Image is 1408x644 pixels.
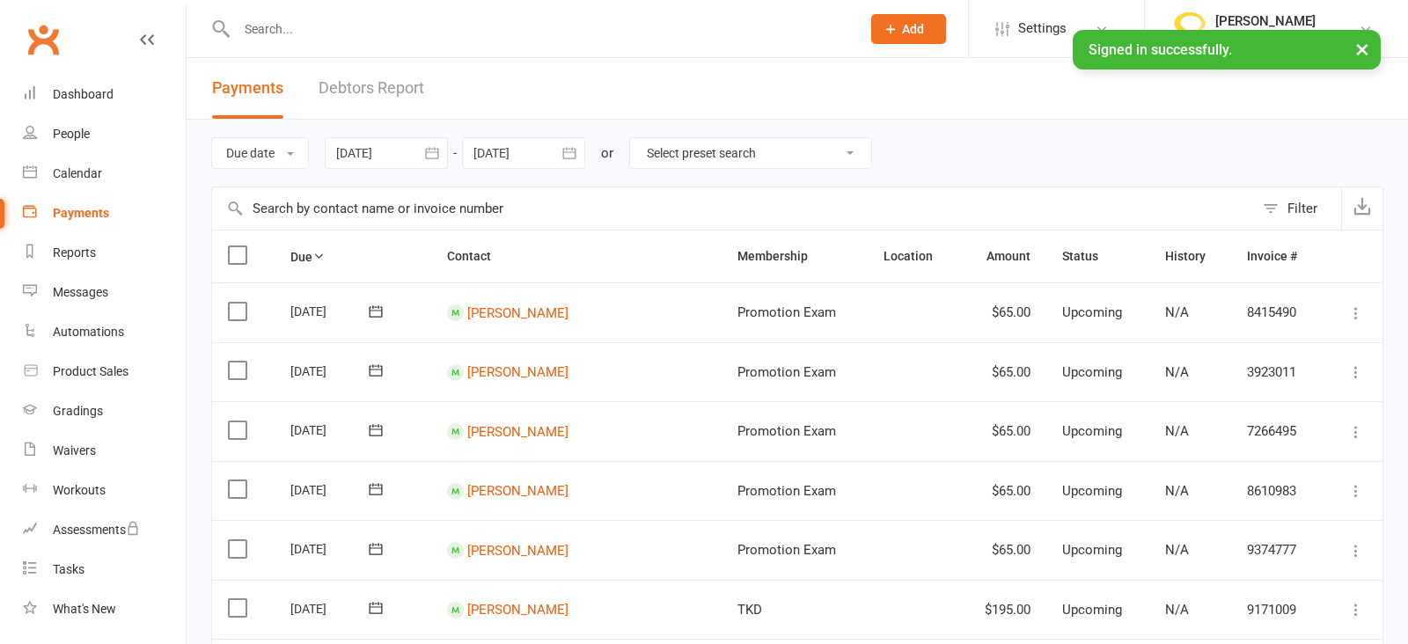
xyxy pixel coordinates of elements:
[23,550,186,589] a: Tasks
[23,312,186,352] a: Automations
[23,471,186,510] a: Workouts
[290,297,371,325] div: [DATE]
[23,273,186,312] a: Messages
[1215,29,1316,45] div: Elite Martial Arts
[23,352,186,392] a: Product Sales
[53,285,108,299] div: Messages
[1215,13,1316,29] div: [PERSON_NAME]
[53,364,128,378] div: Product Sales
[737,304,836,320] span: Promotion Exam
[1346,30,1378,68] button: ×
[231,17,848,41] input: Search...
[959,520,1046,580] td: $65.00
[1254,187,1341,230] button: Filter
[319,58,424,119] a: Debtors Report
[23,392,186,431] a: Gradings
[959,401,1046,461] td: $65.00
[737,602,762,618] span: TKD
[211,137,309,169] button: Due date
[53,245,96,260] div: Reports
[53,325,124,339] div: Automations
[959,580,1046,640] td: $195.00
[959,282,1046,342] td: $65.00
[53,562,84,576] div: Tasks
[53,443,96,457] div: Waivers
[1171,11,1206,47] img: thumb_image1508806937.png
[53,127,90,141] div: People
[1287,198,1317,219] div: Filter
[737,542,836,558] span: Promotion Exam
[23,510,186,550] a: Assessments
[1062,423,1122,439] span: Upcoming
[1231,401,1324,461] td: 7266495
[23,154,186,194] a: Calendar
[23,431,186,471] a: Waivers
[902,22,924,36] span: Add
[1149,231,1230,282] th: History
[1231,282,1324,342] td: 8415490
[1046,231,1149,282] th: Status
[959,461,1046,521] td: $65.00
[1231,342,1324,402] td: 3923011
[1165,483,1189,499] span: N/A
[1165,602,1189,618] span: N/A
[212,78,283,97] span: Payments
[1062,542,1122,558] span: Upcoming
[467,542,568,558] a: [PERSON_NAME]
[290,476,371,503] div: [DATE]
[275,231,431,282] th: Due
[1231,231,1324,282] th: Invoice #
[53,87,114,101] div: Dashboard
[737,423,836,439] span: Promotion Exam
[1062,483,1122,499] span: Upcoming
[53,166,102,180] div: Calendar
[53,404,103,418] div: Gradings
[290,416,371,443] div: [DATE]
[23,589,186,629] a: What's New
[290,535,371,562] div: [DATE]
[53,523,140,537] div: Assessments
[23,114,186,154] a: People
[53,483,106,497] div: Workouts
[1231,580,1324,640] td: 9171009
[1062,602,1122,618] span: Upcoming
[1062,364,1122,380] span: Upcoming
[1165,542,1189,558] span: N/A
[1231,520,1324,580] td: 9374777
[290,595,371,622] div: [DATE]
[737,483,836,499] span: Promotion Exam
[959,231,1046,282] th: Amount
[737,364,836,380] span: Promotion Exam
[23,233,186,273] a: Reports
[23,75,186,114] a: Dashboard
[959,342,1046,402] td: $65.00
[431,231,722,282] th: Contact
[1018,9,1067,48] span: Settings
[212,187,1254,230] input: Search by contact name or invoice number
[23,194,186,233] a: Payments
[1062,304,1122,320] span: Upcoming
[467,602,568,618] a: [PERSON_NAME]
[290,357,371,384] div: [DATE]
[53,602,116,616] div: What's New
[1165,423,1189,439] span: N/A
[1231,461,1324,521] td: 8610983
[53,206,109,220] div: Payments
[871,14,946,44] button: Add
[1165,364,1189,380] span: N/A
[1165,304,1189,320] span: N/A
[212,58,283,119] button: Payments
[1089,41,1232,58] span: Signed in successfully.
[21,18,65,62] a: Clubworx
[467,364,568,380] a: [PERSON_NAME]
[722,231,869,282] th: Membership
[467,423,568,439] a: [PERSON_NAME]
[467,304,568,320] a: [PERSON_NAME]
[601,143,613,164] div: or
[467,483,568,499] a: [PERSON_NAME]
[868,231,959,282] th: Location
